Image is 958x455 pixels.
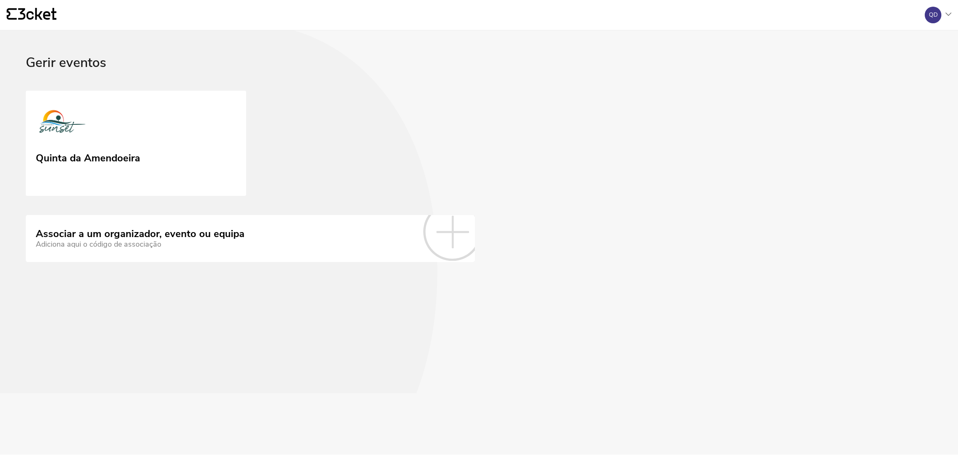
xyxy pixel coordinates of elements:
a: Quinta da Amendoeira Quinta da Amendoeira [26,91,246,196]
div: QD [929,12,938,18]
div: Gerir eventos [26,55,932,91]
g: {' '} [7,8,17,20]
img: Quinta da Amendoeira [36,104,90,141]
a: {' '} [7,8,57,22]
a: Associar a um organizador, evento ou equipa Adiciona aqui o código de associação [26,215,475,262]
div: Quinta da Amendoeira [36,149,140,164]
div: Associar a um organizador, evento ou equipa [36,228,244,240]
div: Adiciona aqui o código de associação [36,240,244,249]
